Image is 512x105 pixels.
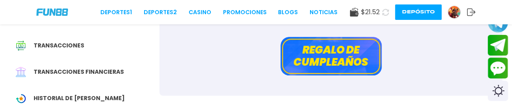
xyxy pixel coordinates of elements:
img: Financial Transaction [16,67,26,77]
span: $ 21.52 [361,7,380,17]
div: Switch theme [488,81,508,101]
a: Deportes2 [144,8,177,17]
button: Depósito [395,4,442,20]
img: Wagering Transaction [16,93,26,103]
span: Transacciones financieras [34,68,124,76]
a: Transaction HistoryTransacciones [10,36,159,55]
img: Company Logo [36,9,68,15]
a: Avatar [448,6,467,19]
a: Financial TransactionTransacciones financieras [10,63,159,81]
a: Promociones [223,8,266,17]
img: Transaction History [16,41,26,51]
span: Historial de [PERSON_NAME] [34,94,125,103]
a: NOTICIAS [310,8,338,17]
a: BLOGS [278,8,298,17]
button: Contact customer service [488,58,508,79]
img: Avatar [448,6,460,18]
button: Join telegram [488,35,508,56]
a: CASINO [189,8,211,17]
span: Transacciones [34,41,84,50]
a: Deportes1 [100,8,132,17]
button: Regalo de cumpleaños [280,37,382,75]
